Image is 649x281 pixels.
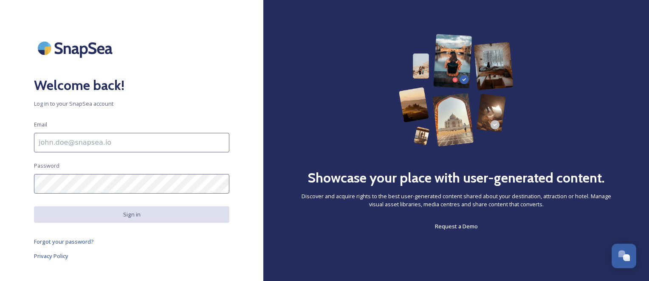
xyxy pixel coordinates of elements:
span: Privacy Policy [34,252,68,260]
span: Request a Demo [435,222,478,230]
span: Forgot your password? [34,238,94,245]
span: Discover and acquire rights to the best user-generated content shared about your destination, att... [297,192,615,208]
img: 63b42ca75bacad526042e722_Group%20154-p-800.png [399,34,514,146]
span: Email [34,121,47,129]
input: john.doe@snapsea.io [34,133,229,152]
button: Open Chat [612,244,636,268]
img: SnapSea Logo [34,34,119,62]
h2: Showcase your place with user-generated content. [308,168,605,188]
a: Privacy Policy [34,251,229,261]
button: Sign in [34,206,229,223]
a: Request a Demo [435,221,478,231]
h2: Welcome back! [34,75,229,96]
span: Log in to your SnapSea account [34,100,229,108]
a: Forgot your password? [34,236,229,247]
span: Password [34,162,59,170]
